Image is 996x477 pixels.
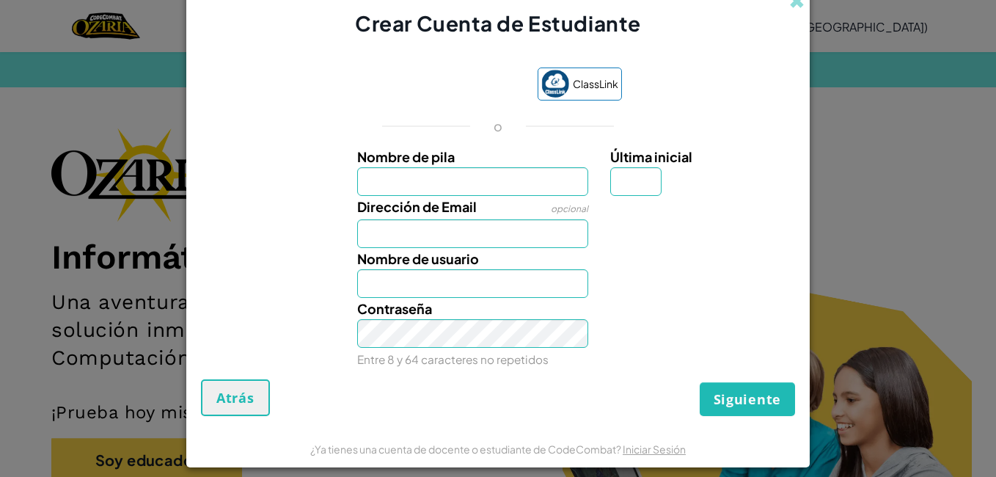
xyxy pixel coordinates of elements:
[357,352,549,366] small: Entre 8 y 64 caracteres no repetidos
[357,300,432,317] span: Contraseña
[700,382,795,416] button: Siguiente
[357,250,479,267] span: Nombre de usuario
[610,148,692,165] span: Última inicial
[357,148,455,165] span: Nombre de pila
[367,69,530,101] iframe: Botón de Acceder con Google
[551,203,588,214] span: opcional
[623,443,686,456] a: Iniciar Sesión
[310,443,623,456] span: ¿Ya tienes una cuenta de docente o estudiante de CodeCombat?
[573,73,618,95] span: ClassLink
[494,117,502,135] p: o
[355,10,641,36] span: Crear Cuenta de Estudiante
[216,389,255,407] span: Atrás
[357,198,477,215] span: Dirección de Email
[541,70,569,98] img: classlink-logo-small.png
[714,390,781,408] span: Siguiente
[201,379,270,416] button: Atrás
